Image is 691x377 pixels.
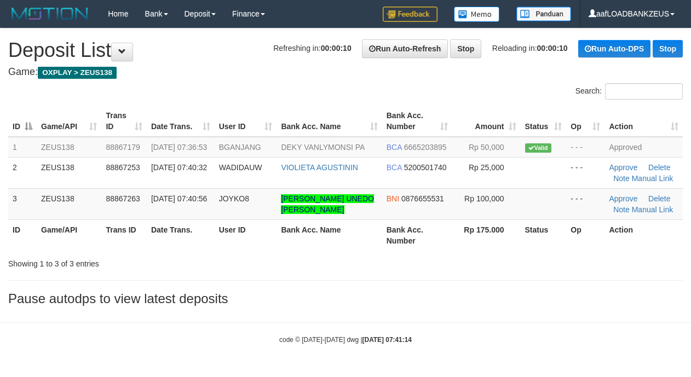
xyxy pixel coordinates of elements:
[382,219,452,251] th: Bank Acc. Number
[387,163,402,172] span: BCA
[8,106,37,137] th: ID: activate to sort column descending
[613,205,630,214] a: Note
[151,143,207,152] span: [DATE] 07:36:53
[147,106,215,137] th: Date Trans.: activate to sort column ascending
[604,106,683,137] th: Action: activate to sort column ascending
[151,194,207,203] span: [DATE] 07:40:56
[383,7,437,22] img: Feedback.jpg
[452,219,521,251] th: Rp 175.000
[8,157,37,188] td: 2
[362,39,448,58] a: Run Auto-Refresh
[632,174,673,183] a: Manual Link
[537,44,568,53] strong: 00:00:10
[362,336,412,344] strong: [DATE] 07:41:14
[450,39,481,58] a: Stop
[8,67,683,78] h4: Game:
[277,219,382,251] th: Bank Acc. Name
[492,44,568,53] span: Reloading in:
[277,106,382,137] th: Bank Acc. Name: activate to sort column ascending
[106,194,140,203] span: 88867263
[279,336,412,344] small: code © [DATE]-[DATE] dwg |
[37,106,101,137] th: Game/API: activate to sort column ascending
[464,194,504,203] span: Rp 100,000
[382,106,452,137] th: Bank Acc. Number: activate to sort column ascending
[37,157,101,188] td: ZEUS138
[101,219,146,251] th: Trans ID
[578,40,650,57] a: Run Auto-DPS
[219,143,261,152] span: BGANJANG
[605,83,683,100] input: Search:
[648,194,670,203] a: Delete
[8,137,37,158] td: 1
[215,219,277,251] th: User ID
[604,219,683,251] th: Action
[37,188,101,219] td: ZEUS138
[215,106,277,137] th: User ID: activate to sort column ascending
[525,143,551,153] span: Valid transaction
[566,157,604,188] td: - - -
[452,106,521,137] th: Amount: activate to sort column ascending
[37,219,101,251] th: Game/API
[566,106,604,137] th: Op: activate to sort column ascending
[8,254,280,269] div: Showing 1 to 3 of 3 entries
[101,106,146,137] th: Trans ID: activate to sort column ascending
[401,194,444,203] span: Copy 0876655531 to clipboard
[469,143,504,152] span: Rp 50,000
[106,163,140,172] span: 88867253
[613,174,630,183] a: Note
[219,163,262,172] span: WADIDAUW
[566,137,604,158] td: - - -
[387,143,402,152] span: BCA
[604,137,683,158] td: Approved
[566,219,604,251] th: Op
[653,40,683,57] a: Stop
[521,219,567,251] th: Status
[8,292,683,306] h3: Pause autodps to view latest deposits
[106,143,140,152] span: 88867179
[8,5,91,22] img: MOTION_logo.png
[8,39,683,61] h1: Deposit List
[321,44,352,53] strong: 00:00:10
[648,163,670,172] a: Delete
[281,163,358,172] a: VIOLIETA AGUSTININ
[609,194,637,203] a: Approve
[219,194,249,203] span: JOYKO8
[273,44,351,53] span: Refreshing in:
[387,194,399,203] span: BNI
[404,143,447,152] span: Copy 6665203895 to clipboard
[516,7,571,21] img: panduan.png
[575,83,683,100] label: Search:
[8,219,37,251] th: ID
[38,67,117,79] span: OXPLAY > ZEUS138
[37,137,101,158] td: ZEUS138
[632,205,673,214] a: Manual Link
[521,106,567,137] th: Status: activate to sort column ascending
[8,188,37,219] td: 3
[404,163,447,172] span: Copy 5200501740 to clipboard
[151,163,207,172] span: [DATE] 07:40:32
[281,194,374,214] a: [PERSON_NAME] UNEDO [PERSON_NAME]
[281,143,365,152] a: DEKY VANLYMONSI PA
[469,163,504,172] span: Rp 25,000
[147,219,215,251] th: Date Trans.
[609,163,637,172] a: Approve
[454,7,500,22] img: Button%20Memo.svg
[566,188,604,219] td: - - -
